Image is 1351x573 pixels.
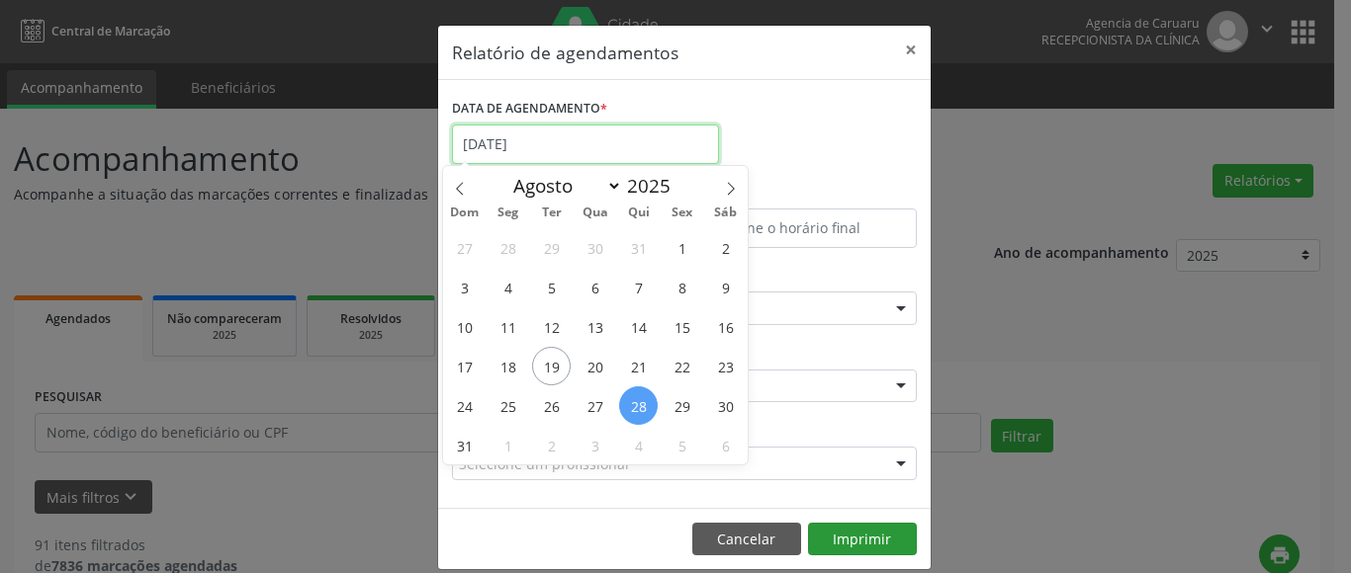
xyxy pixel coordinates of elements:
[663,347,701,385] span: Agosto 22, 2025
[689,208,917,248] input: Selecione o horário final
[445,426,484,464] span: Agosto 31, 2025
[489,347,527,385] span: Agosto 18, 2025
[706,347,745,385] span: Agosto 23, 2025
[445,307,484,346] span: Agosto 10, 2025
[706,268,745,306] span: Agosto 9, 2025
[489,228,527,267] span: Julho 28, 2025
[706,386,745,425] span: Agosto 30, 2025
[452,40,678,65] h5: Relatório de agendamentos
[619,268,658,306] span: Agosto 7, 2025
[489,386,527,425] span: Agosto 25, 2025
[489,426,527,464] span: Setembro 1, 2025
[443,206,487,219] span: Dom
[487,206,530,219] span: Seg
[576,386,614,425] span: Agosto 27, 2025
[619,347,658,385] span: Agosto 21, 2025
[704,206,748,219] span: Sáb
[489,307,527,346] span: Agosto 11, 2025
[692,523,801,556] button: Cancelar
[617,206,661,219] span: Qui
[503,172,622,200] select: Month
[891,26,931,74] button: Close
[445,386,484,425] span: Agosto 24, 2025
[532,386,571,425] span: Agosto 26, 2025
[452,94,607,124] label: DATA DE AGENDAMENTO
[663,268,701,306] span: Agosto 8, 2025
[452,124,719,164] input: Selecione uma data ou intervalo
[576,347,614,385] span: Agosto 20, 2025
[663,228,701,267] span: Agosto 1, 2025
[576,426,614,464] span: Setembro 3, 2025
[530,206,574,219] span: Ter
[663,386,701,425] span: Agosto 29, 2025
[532,426,571,464] span: Setembro 2, 2025
[808,523,917,556] button: Imprimir
[706,307,745,346] span: Agosto 16, 2025
[532,268,571,306] span: Agosto 5, 2025
[576,268,614,306] span: Agosto 6, 2025
[663,426,701,464] span: Setembro 5, 2025
[532,347,571,385] span: Agosto 19, 2025
[619,307,658,346] span: Agosto 14, 2025
[663,307,701,346] span: Agosto 15, 2025
[445,347,484,385] span: Agosto 17, 2025
[619,426,658,464] span: Setembro 4, 2025
[619,386,658,425] span: Agosto 28, 2025
[706,228,745,267] span: Agosto 2, 2025
[661,206,704,219] span: Sex
[532,307,571,346] span: Agosto 12, 2025
[622,173,687,199] input: Year
[576,228,614,267] span: Julho 30, 2025
[489,268,527,306] span: Agosto 4, 2025
[619,228,658,267] span: Julho 31, 2025
[445,268,484,306] span: Agosto 3, 2025
[445,228,484,267] span: Julho 27, 2025
[576,307,614,346] span: Agosto 13, 2025
[689,178,917,208] label: ATÉ
[574,206,617,219] span: Qua
[532,228,571,267] span: Julho 29, 2025
[459,453,629,474] span: Selecione um profissional
[706,426,745,464] span: Setembro 6, 2025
